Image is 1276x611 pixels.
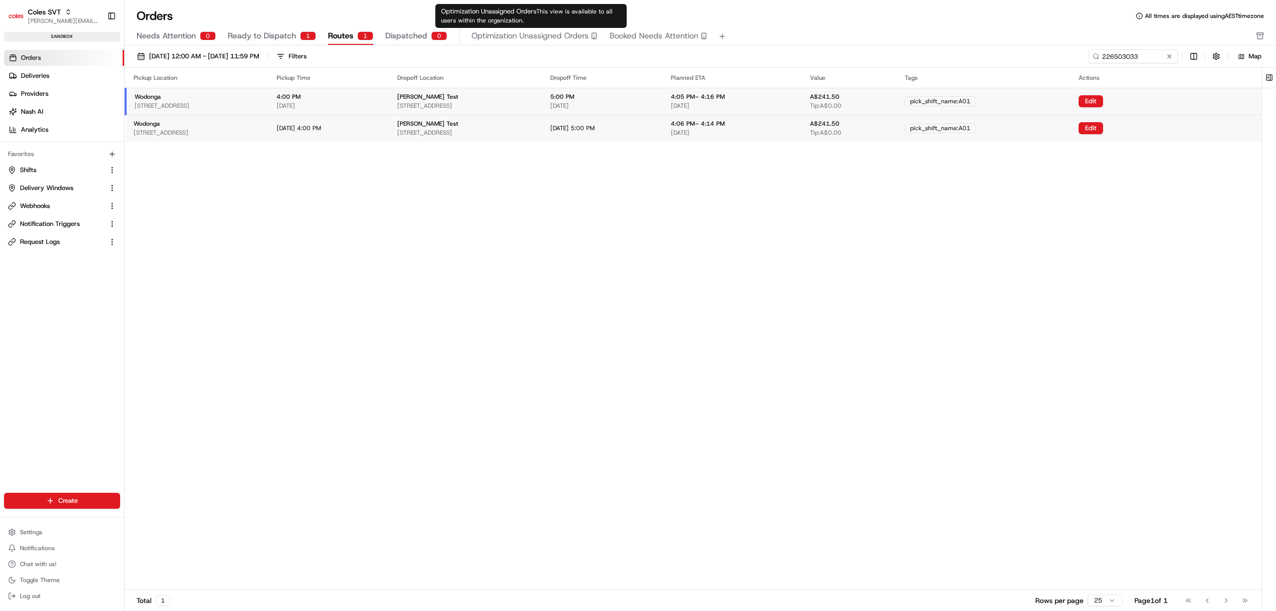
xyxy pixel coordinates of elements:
[385,30,427,42] span: Dispatched
[20,184,73,193] span: Delivery Windows
[4,198,120,214] button: Webhooks
[431,31,447,40] div: 0
[20,166,36,175] span: Shifts
[542,115,662,142] td: [DATE] 5:00 PM
[810,74,889,82] div: Value
[4,493,120,509] button: Create
[1232,50,1268,62] button: Map
[397,74,534,82] div: Dropoff Location
[810,120,839,128] span: A$241.50
[435,4,627,28] div: Optimization Unassigned Orders
[137,30,196,42] span: Needs Attention
[905,74,1063,82] div: Tags
[4,589,120,603] button: Log out
[671,74,794,82] div: Planned ETA
[810,102,841,110] span: Tip: A$0.00
[905,123,976,133] div: pick_shift_name:A01
[610,30,698,42] span: Booked Needs Attention
[21,89,48,98] span: Providers
[4,86,124,102] a: Providers
[8,202,104,210] a: Webhooks
[4,146,120,162] div: Favorites
[550,102,569,110] span: [DATE]
[4,68,124,84] a: Deliveries
[397,93,458,101] span: [PERSON_NAME] Test
[20,560,56,568] span: Chat with us!
[397,129,452,137] span: [STREET_ADDRESS]
[135,102,189,110] span: [STREET_ADDRESS]
[133,49,264,63] button: [DATE] 12:00 AM - [DATE] 11:59 PM
[200,31,216,40] div: 0
[4,50,124,66] a: Orders
[1035,596,1084,606] p: Rows per page
[1134,596,1168,606] div: Page 1 of 1
[1079,74,1254,82] div: Actions
[149,52,259,61] span: [DATE] 12:00 AM - [DATE] 11:59 PM
[671,93,725,101] span: 4:05 PM – 4:16 PM
[4,541,120,555] button: Notifications
[135,93,161,101] span: Wodonga
[4,32,120,42] div: sandbox
[4,525,120,539] button: Settings
[671,102,689,110] span: [DATE]
[272,49,311,63] button: Filters
[1089,49,1178,63] input: Type to search
[4,557,120,571] button: Chat with us!
[8,184,104,193] a: Delivery Windows
[156,595,170,606] div: 1
[472,30,589,42] span: Optimization Unassigned Orders
[1145,12,1264,20] span: All times are displayed using AEST timezone
[671,120,725,128] span: 4:06 PM – 4:14 PM
[1079,122,1103,134] button: Edit
[4,234,120,250] button: Request Logs
[21,125,48,134] span: Analytics
[58,496,78,505] span: Create
[20,592,40,600] span: Log out
[671,129,689,137] span: [DATE]
[21,53,41,62] span: Orders
[8,166,104,175] a: Shifts
[550,93,574,101] span: 5:00 PM
[28,7,61,17] button: Coles SVT
[269,115,389,142] td: [DATE] 4:00 PM
[328,30,353,42] span: Routes
[550,74,654,82] div: Dropoff Time
[300,31,316,40] div: 1
[20,544,55,552] span: Notifications
[137,595,170,606] div: Total
[905,96,976,106] div: pick_shift_name:A01
[397,120,458,128] span: [PERSON_NAME] Test
[4,122,124,138] a: Analytics
[1079,95,1103,107] button: Edit
[8,219,104,228] a: Notification Triggers
[277,102,295,110] span: [DATE]
[20,219,80,228] span: Notification Triggers
[357,31,373,40] div: 1
[1249,52,1262,61] span: Map
[810,129,841,137] span: Tip: A$0.00
[4,180,120,196] button: Delivery Windows
[277,93,301,101] span: 4:00 PM
[20,202,50,210] span: Webhooks
[8,8,24,24] img: Coles SVT
[228,30,296,42] span: Ready to Dispatch
[4,104,124,120] a: Nash AI
[20,576,60,584] span: Toggle Theme
[134,129,188,137] span: [STREET_ADDRESS]
[810,93,839,101] span: A$241.50
[20,528,42,536] span: Settings
[21,71,49,80] span: Deliveries
[289,52,307,61] div: Filters
[4,216,120,232] button: Notification Triggers
[4,573,120,587] button: Toggle Theme
[8,237,104,246] a: Request Logs
[397,102,452,110] span: [STREET_ADDRESS]
[20,237,60,246] span: Request Logs
[28,17,99,25] button: [PERSON_NAME][EMAIL_ADDRESS][PERSON_NAME][DOMAIN_NAME]
[277,74,381,82] div: Pickup Time
[134,120,160,128] span: Wodonga
[441,7,613,24] span: This view is available to all users within the organization.
[4,162,120,178] button: Shifts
